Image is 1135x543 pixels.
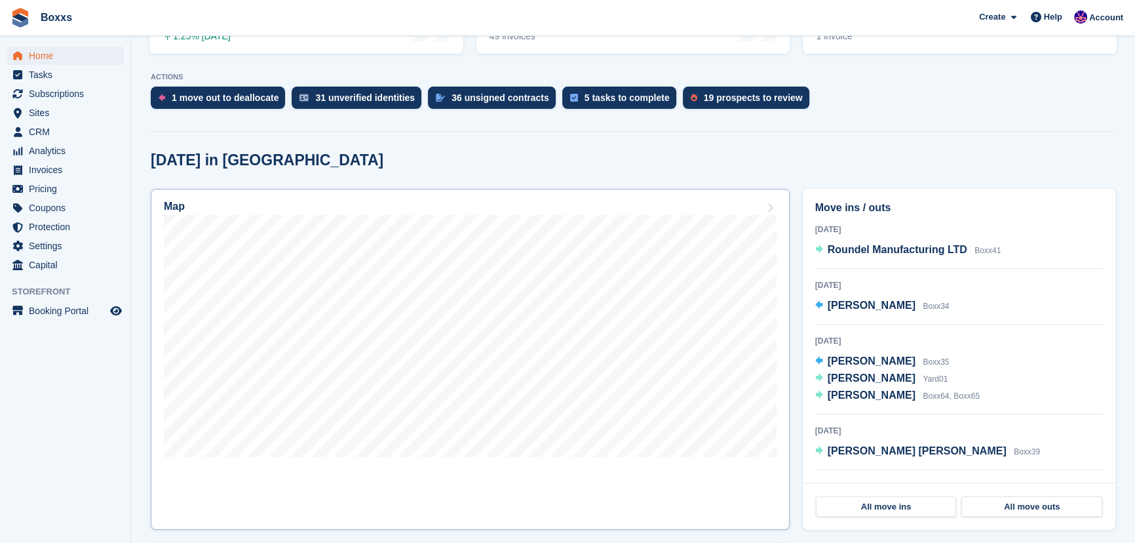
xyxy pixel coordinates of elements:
a: Map [151,189,790,530]
span: [PERSON_NAME] [828,300,915,311]
a: menu [7,142,124,160]
a: menu [7,180,124,198]
a: 31 unverified identities [292,87,428,115]
span: [PERSON_NAME] [828,372,915,384]
img: move_outs_to_deallocate_icon-f764333ba52eb49d3ac5e1228854f67142a1ed5810a6f6cc68b1a99e826820c5.svg [159,94,165,102]
div: [DATE] [815,335,1103,347]
span: Subscriptions [29,85,107,103]
a: 1 move out to deallocate [151,87,292,115]
a: menu [7,256,124,274]
a: menu [7,123,124,141]
span: Pricing [29,180,107,198]
div: 1.25% [DATE] [163,31,231,42]
span: Analytics [29,142,107,160]
span: [PERSON_NAME] [PERSON_NAME] [828,445,1007,456]
a: Boxxs [35,7,77,28]
a: Preview store [108,303,124,319]
img: verify_identity-adf6edd0f0f0b5bbfe63781bf79b02c33cf7c696d77639b501bdc392416b5a36.svg [299,94,309,102]
span: Boxx34 [923,302,949,311]
img: stora-icon-8386f47178a22dfd0bd8f6a31ec36ba5ce8667c1dd55bd0f319d3a0aa187defe.svg [10,8,30,28]
img: prospect-51fa495bee0391a8d652442698ab0144808aea92771e9ea1ae160a38d050c398.svg [691,94,697,102]
a: 36 unsigned contracts [428,87,562,115]
h2: Map [164,201,185,212]
div: 1 move out to deallocate [172,92,279,103]
span: Protection [29,218,107,236]
a: [PERSON_NAME] Boxx34 [815,298,950,315]
a: [PERSON_NAME] [PERSON_NAME] Boxx39 [815,443,1040,460]
a: [PERSON_NAME] Boxx35 [815,353,950,371]
div: 49 invoices [490,31,587,42]
a: menu [7,237,124,255]
span: Capital [29,256,107,274]
div: 36 unsigned contracts [452,92,549,103]
div: 1 invoice [816,31,906,42]
a: All move ins [816,496,957,517]
a: All move outs [961,496,1102,517]
span: Booking Portal [29,302,107,320]
span: Help [1044,10,1062,24]
a: [PERSON_NAME] Boxx64, Boxx65 [815,388,980,405]
div: [DATE] [815,279,1103,291]
span: Home [29,47,107,65]
span: Boxx64, Boxx65 [923,392,980,401]
h2: [DATE] in [GEOGRAPHIC_DATA] [151,151,383,169]
span: Boxx39 [1014,447,1040,456]
a: menu [7,85,124,103]
a: Roundel Manufacturing LTD Boxx41 [815,242,1001,259]
a: menu [7,104,124,122]
div: [DATE] [815,481,1103,493]
span: Account [1089,11,1123,24]
span: Create [979,10,1005,24]
a: [PERSON_NAME] Yard01 [815,371,948,388]
div: [DATE] [815,425,1103,437]
span: [PERSON_NAME] [828,390,915,401]
div: 5 tasks to complete [585,92,670,103]
span: Roundel Manufacturing LTD [828,244,967,255]
span: Boxx41 [974,246,1001,255]
span: Yard01 [923,374,948,384]
div: [DATE] [815,224,1103,235]
span: Settings [29,237,107,255]
a: menu [7,47,124,65]
a: 19 prospects to review [683,87,816,115]
div: 19 prospects to review [704,92,803,103]
span: Storefront [12,285,130,298]
a: menu [7,199,124,217]
a: 5 tasks to complete [562,87,683,115]
span: Sites [29,104,107,122]
a: menu [7,302,124,320]
p: ACTIONS [151,73,1115,81]
h2: Move ins / outs [815,200,1103,216]
a: menu [7,218,124,236]
span: CRM [29,123,107,141]
a: menu [7,161,124,179]
img: task-75834270c22a3079a89374b754ae025e5fb1db73e45f91037f5363f120a921f8.svg [570,94,578,102]
span: Invoices [29,161,107,179]
img: contract_signature_icon-13c848040528278c33f63329250d36e43548de30e8caae1d1a13099fd9432cc5.svg [436,94,445,102]
a: menu [7,66,124,84]
img: Jamie Malcolm [1074,10,1087,24]
span: Coupons [29,199,107,217]
span: Tasks [29,66,107,84]
span: Boxx35 [923,357,949,367]
div: 31 unverified identities [315,92,415,103]
span: [PERSON_NAME] [828,355,915,367]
